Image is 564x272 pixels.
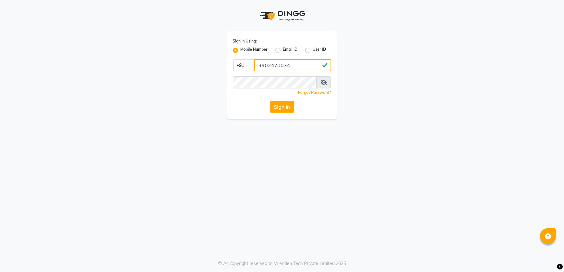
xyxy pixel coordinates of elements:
button: Sign In [270,101,294,113]
a: Forgot Password? [298,90,331,95]
label: User ID [313,47,326,54]
label: Email ID [283,47,298,54]
label: Mobile Number [241,47,268,54]
input: Username [254,59,331,71]
label: Sign In Using: [233,38,257,44]
input: Username [233,76,317,88]
img: logo1.svg [257,6,308,25]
